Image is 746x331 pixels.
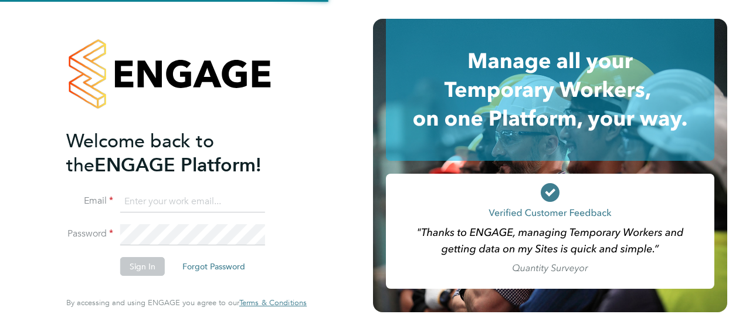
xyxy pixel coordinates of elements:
button: Sign In [120,257,165,276]
a: Terms & Conditions [239,298,307,308]
button: Forgot Password [173,257,255,276]
span: Welcome back to the [66,130,214,177]
label: Email [66,195,113,207]
label: Password [66,228,113,240]
span: By accessing and using ENGAGE you agree to our [66,298,307,308]
span: Terms & Conditions [239,298,307,308]
input: Enter your work email... [120,191,265,212]
h2: ENGAGE Platform! [66,129,295,177]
